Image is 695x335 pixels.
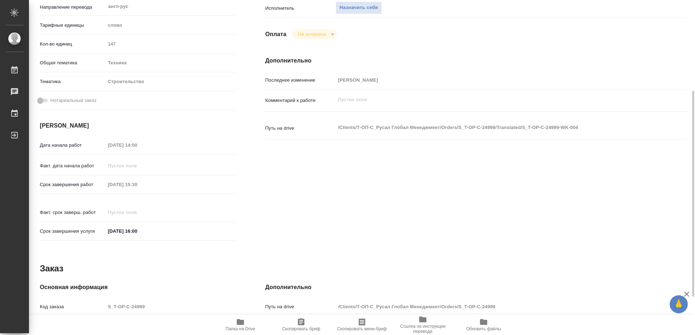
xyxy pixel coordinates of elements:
div: слово [105,19,236,31]
input: Пустое поле [105,179,169,190]
button: Скопировать бриф [271,315,332,335]
p: Кол-во единиц [40,40,105,48]
p: Дата начала работ [40,142,105,149]
h4: [PERSON_NAME] [40,121,236,130]
p: Тематика [40,78,105,85]
span: Скопировать мини-бриф [337,326,387,331]
button: Ссылка на инструкции перевода [392,315,453,335]
span: Назначить себя [340,4,378,12]
input: ✎ Введи что-нибудь [105,226,169,236]
p: Исполнитель [265,5,336,12]
textarea: /Clients/Т-ОП-С_Русал Глобал Менеджмент/Orders/S_T-OP-C-24999/Translated/S_T-OP-C-24999-WK-004 [336,121,652,134]
span: 🙏 [673,297,685,312]
p: Направление перевода [40,4,105,11]
h4: Дополнительно [265,283,687,292]
div: Строительство [105,76,236,88]
span: Ссылка на инструкции перевода [397,324,449,334]
button: Не оплачена [296,31,328,37]
p: Срок завершения услуги [40,228,105,235]
h4: Основная информация [40,283,236,292]
h2: Заказ [40,263,63,274]
p: Путь на drive [265,125,336,132]
p: Общая тематика [40,59,105,66]
input: Пустое поле [105,207,169,218]
button: Обновить файлы [453,315,514,335]
h4: Оплата [265,30,287,39]
h4: Дополнительно [265,56,687,65]
button: Скопировать мини-бриф [332,315,392,335]
input: Пустое поле [105,301,236,312]
div: Не оплачена [292,29,337,39]
p: Факт. дата начала работ [40,162,105,169]
input: Пустое поле [336,301,652,312]
span: Папка на Drive [226,326,255,331]
button: Папка на Drive [210,315,271,335]
p: Срок завершения работ [40,181,105,188]
p: Тарифные единицы [40,22,105,29]
p: Последнее изменение [265,77,336,84]
input: Пустое поле [105,140,169,150]
div: Техника [105,57,236,69]
input: Пустое поле [105,39,236,49]
p: Факт. срок заверш. работ [40,209,105,216]
input: Пустое поле [105,160,169,171]
span: Нотариальный заказ [50,97,96,104]
input: Пустое поле [336,75,652,85]
p: Комментарий к работе [265,97,336,104]
button: 🙏 [670,295,688,313]
button: Назначить себя [336,1,382,14]
p: Путь на drive [265,303,336,310]
span: Обновить файлы [466,326,501,331]
span: Скопировать бриф [282,326,320,331]
p: Код заказа [40,303,105,310]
